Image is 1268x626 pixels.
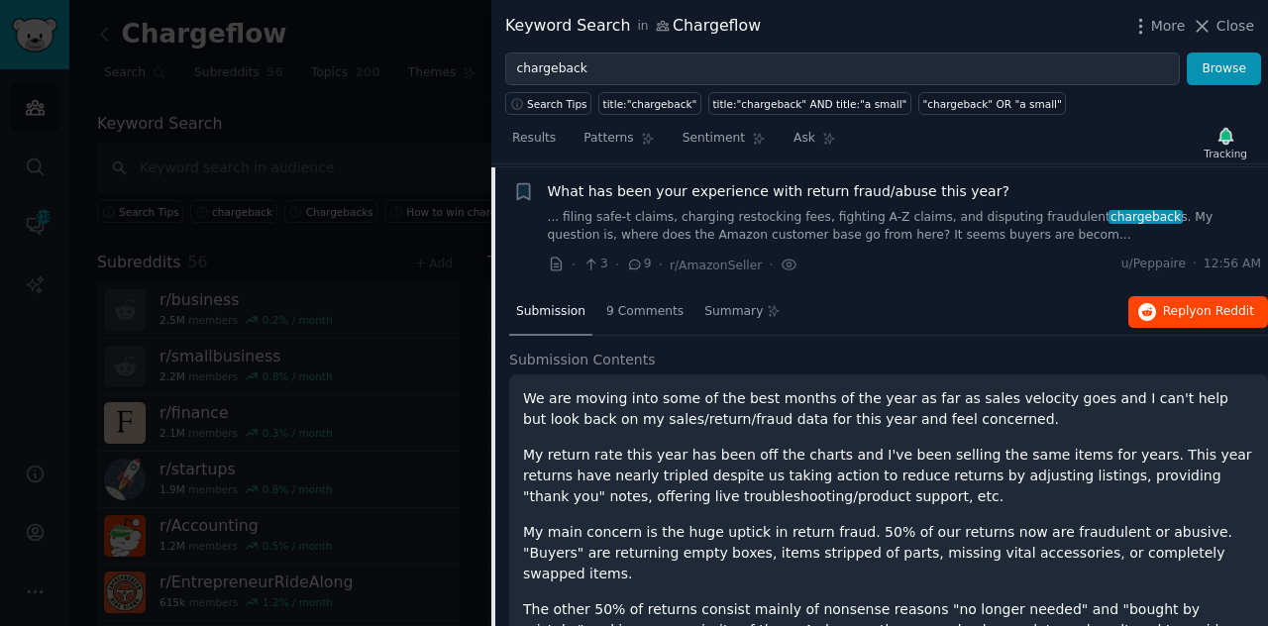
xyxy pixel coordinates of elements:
[1197,122,1254,163] button: Tracking
[769,255,773,275] span: ·
[505,14,761,39] div: Keyword Search Chargeflow
[793,130,815,148] span: Ask
[523,445,1254,507] p: My return rate this year has been off the charts and I've been selling the same items for years. ...
[582,256,607,273] span: 3
[712,97,906,111] div: title:"chargeback" AND title:"a small"
[1121,256,1186,273] span: u/Peppaire
[1197,304,1254,318] span: on Reddit
[516,303,585,321] span: Submission
[704,303,763,321] span: Summary
[676,123,773,163] a: Sentiment
[505,92,591,115] button: Search Tips
[505,52,1180,86] input: Try a keyword related to your business
[1204,256,1261,273] span: 12:56 AM
[637,18,648,36] span: in
[683,130,745,148] span: Sentiment
[1109,210,1183,224] span: chargeback
[548,209,1262,244] a: ... filing safe-t claims, charging restocking fees, fighting A-Z claims, and disputing fraudulent...
[1193,256,1197,273] span: ·
[583,130,633,148] span: Patterns
[787,123,843,163] a: Ask
[670,259,762,272] span: r/AmazonSeller
[523,522,1254,584] p: My main concern is the huge uptick in return fraud. 50% of our returns now are fraudulent or abus...
[626,256,651,273] span: 9
[659,255,663,275] span: ·
[1216,16,1254,37] span: Close
[918,92,1066,115] a: "chargeback" OR "a small"
[708,92,911,115] a: title:"chargeback" AND title:"a small"
[1204,147,1247,160] div: Tracking
[577,123,661,163] a: Patterns
[512,130,556,148] span: Results
[606,303,684,321] span: 9 Comments
[509,350,656,370] span: Submission Contents
[1130,16,1186,37] button: More
[1151,16,1186,37] span: More
[1128,296,1268,328] button: Replyon Reddit
[615,255,619,275] span: ·
[548,181,1009,202] a: What has been your experience with return fraud/abuse this year?
[1187,52,1261,86] button: Browse
[523,388,1254,430] p: We are moving into some of the best months of the year as far as sales velocity goes and I can't ...
[505,123,563,163] a: Results
[1163,303,1254,321] span: Reply
[603,97,697,111] div: title:"chargeback"
[598,92,701,115] a: title:"chargeback"
[572,255,576,275] span: ·
[527,97,587,111] span: Search Tips
[922,97,1061,111] div: "chargeback" OR "a small"
[1192,16,1254,37] button: Close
